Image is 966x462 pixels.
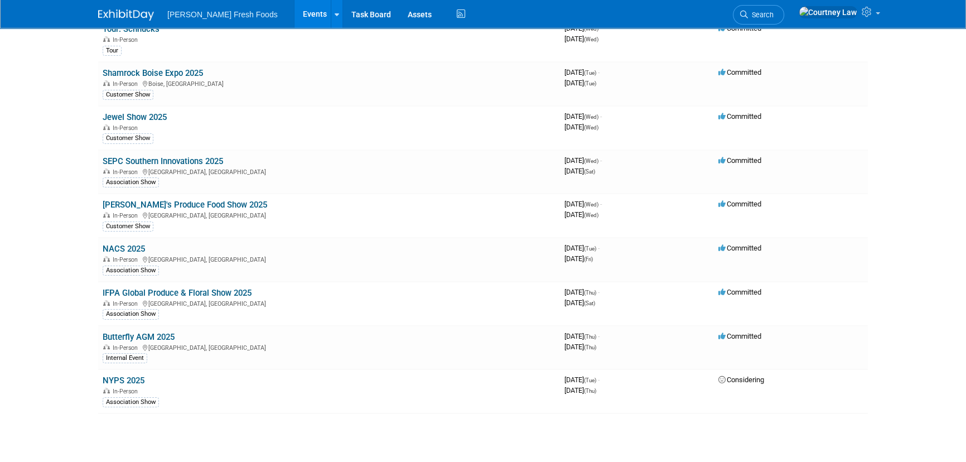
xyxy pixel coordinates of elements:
[113,300,141,307] span: In-Person
[103,343,556,352] div: [GEOGRAPHIC_DATA], [GEOGRAPHIC_DATA]
[718,156,761,165] span: Committed
[113,212,141,219] span: In-Person
[103,353,147,363] div: Internal Event
[584,158,598,164] span: (Wed)
[103,36,110,42] img: In-Person Event
[748,11,774,19] span: Search
[103,397,159,407] div: Association Show
[598,244,600,252] span: -
[564,343,596,351] span: [DATE]
[584,246,596,252] span: (Tue)
[103,169,110,174] img: In-Person Event
[584,169,595,175] span: (Sat)
[584,300,595,306] span: (Sat)
[584,334,596,340] span: (Thu)
[564,376,600,384] span: [DATE]
[584,114,598,120] span: (Wed)
[103,288,252,298] a: IFPA Global Produce & Floral Show 2025
[564,123,598,131] span: [DATE]
[103,300,110,306] img: In-Person Event
[584,344,596,350] span: (Thu)
[584,290,596,296] span: (Thu)
[103,200,267,210] a: [PERSON_NAME]'s Produce Food Show 2025
[103,167,556,176] div: [GEOGRAPHIC_DATA], [GEOGRAPHIC_DATA]
[103,24,160,34] a: Tour: Schnucks
[718,244,761,252] span: Committed
[103,309,159,319] div: Association Show
[103,90,153,100] div: Customer Show
[733,5,784,25] a: Search
[598,332,600,340] span: -
[103,210,556,219] div: [GEOGRAPHIC_DATA], [GEOGRAPHIC_DATA]
[98,9,154,21] img: ExhibitDay
[584,36,598,42] span: (Wed)
[718,200,761,208] span: Committed
[564,386,596,394] span: [DATE]
[598,376,600,384] span: -
[564,156,602,165] span: [DATE]
[103,133,153,143] div: Customer Show
[113,388,141,395] span: In-Person
[718,68,761,76] span: Committed
[103,344,110,350] img: In-Person Event
[103,212,110,218] img: In-Person Event
[718,288,761,296] span: Committed
[564,112,602,121] span: [DATE]
[598,68,600,76] span: -
[584,124,598,131] span: (Wed)
[584,80,596,86] span: (Tue)
[103,80,110,86] img: In-Person Event
[103,68,203,78] a: Shamrock Boise Expo 2025
[584,377,596,383] span: (Tue)
[113,256,141,263] span: In-Person
[600,112,602,121] span: -
[564,167,595,175] span: [DATE]
[799,6,857,18] img: Courtney Law
[564,200,602,208] span: [DATE]
[584,26,598,32] span: (Wed)
[103,388,110,393] img: In-Person Event
[103,222,153,232] div: Customer Show
[103,254,556,263] div: [GEOGRAPHIC_DATA], [GEOGRAPHIC_DATA]
[598,288,600,296] span: -
[718,112,761,121] span: Committed
[584,70,596,76] span: (Tue)
[113,344,141,352] span: In-Person
[584,256,593,262] span: (Fri)
[103,156,223,166] a: SEPC Southern Innovations 2025
[564,254,593,263] span: [DATE]
[103,46,122,56] div: Tour
[103,177,159,187] div: Association Show
[103,332,175,342] a: Butterfly AGM 2025
[564,68,600,76] span: [DATE]
[564,79,596,87] span: [DATE]
[718,332,761,340] span: Committed
[167,10,278,19] span: [PERSON_NAME] Fresh Foods
[564,35,598,43] span: [DATE]
[103,266,159,276] div: Association Show
[103,376,144,386] a: NYPS 2025
[584,201,598,208] span: (Wed)
[103,112,167,122] a: Jewel Show 2025
[564,299,595,307] span: [DATE]
[113,36,141,44] span: In-Person
[584,388,596,394] span: (Thu)
[600,156,602,165] span: -
[103,256,110,262] img: In-Person Event
[103,79,556,88] div: Boise, [GEOGRAPHIC_DATA]
[600,200,602,208] span: -
[103,299,556,307] div: [GEOGRAPHIC_DATA], [GEOGRAPHIC_DATA]
[113,80,141,88] span: In-Person
[564,244,600,252] span: [DATE]
[103,124,110,130] img: In-Person Event
[113,124,141,132] span: In-Person
[718,376,764,384] span: Considering
[564,210,598,219] span: [DATE]
[584,212,598,218] span: (Wed)
[103,244,145,254] a: NACS 2025
[564,288,600,296] span: [DATE]
[564,332,600,340] span: [DATE]
[113,169,141,176] span: In-Person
